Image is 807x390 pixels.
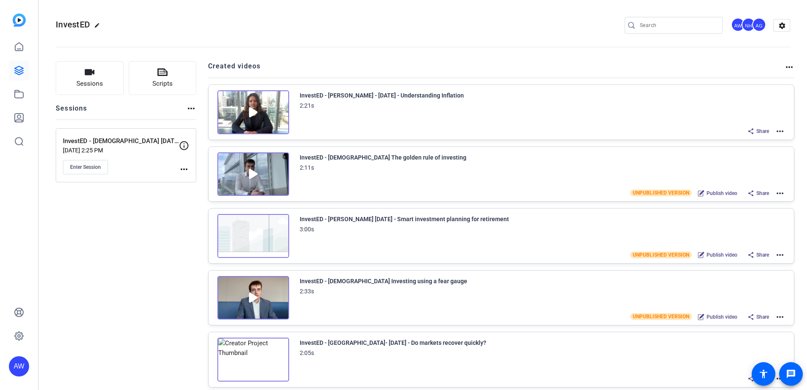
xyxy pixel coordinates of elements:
div: InvestED - [PERSON_NAME] [DATE] - Smart investment planning for retirement [300,214,509,224]
div: AG [752,18,766,32]
img: Creator Project Thumbnail [217,214,289,258]
div: InvestED - [PERSON_NAME] - [DATE] - Understanding Inflation [300,90,464,100]
mat-icon: more_horiz [775,188,785,198]
div: AW [731,18,745,32]
mat-icon: more_horiz [784,62,794,72]
span: UNPUBLISHED VERSION [630,252,692,258]
div: AW [9,356,29,376]
img: Creator Project Thumbnail [217,152,289,196]
span: Share [756,128,769,135]
button: Enter Session [63,160,108,174]
span: Publish video [707,314,737,320]
div: 3:00s [300,224,314,234]
img: Creator Project Thumbnail [217,338,289,382]
h2: Sessions [56,103,87,119]
span: Share [756,190,769,197]
div: 2:11s [300,162,314,173]
mat-icon: more_horiz [775,312,785,322]
mat-icon: more_horiz [179,164,189,174]
ngx-avatar: Ashley Williams [731,18,746,32]
span: Share [756,314,769,320]
mat-icon: accessibility [758,369,769,379]
span: Sessions [76,79,103,89]
span: Enter Session [70,164,101,171]
mat-icon: settings [774,19,791,32]
mat-icon: message [786,369,796,379]
mat-icon: edit [94,22,104,32]
input: Search [640,20,716,30]
span: UNPUBLISHED VERSION [630,313,692,320]
button: Scripts [129,61,197,95]
div: InvestED - [DEMOGRAPHIC_DATA] The golden rule of investing [300,152,466,162]
p: InvestED - [DEMOGRAPHIC_DATA] [DATE] [63,136,179,146]
mat-icon: more_horiz [775,126,785,136]
img: Creator Project Thumbnail [217,276,289,320]
div: InvestED - [GEOGRAPHIC_DATA]- [DATE] - Do markets recover quickly? [300,338,486,348]
div: InvestED - [DEMOGRAPHIC_DATA] Investing using a fear gauge [300,276,467,286]
span: InvestED [56,19,90,30]
p: [DATE] 2:25 PM [63,147,179,154]
mat-icon: more_horiz [186,103,196,114]
h2: Created videos [208,61,785,78]
ngx-avatar: Nancy Hanninen [742,18,756,32]
div: 2:05s [300,348,314,358]
span: Share [756,252,769,258]
div: NH [742,18,756,32]
img: blue-gradient.svg [13,14,26,27]
span: Publish video [707,190,737,197]
img: Creator Project Thumbnail [217,90,289,134]
div: 2:21s [300,100,314,111]
div: 2:33s [300,286,314,296]
span: UNPUBLISHED VERSION [630,190,692,196]
span: Scripts [152,79,173,89]
ngx-avatar: Ashleen Grange [752,18,767,32]
span: Publish video [707,252,737,258]
mat-icon: more_horiz [775,250,785,260]
button: Sessions [56,61,124,95]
